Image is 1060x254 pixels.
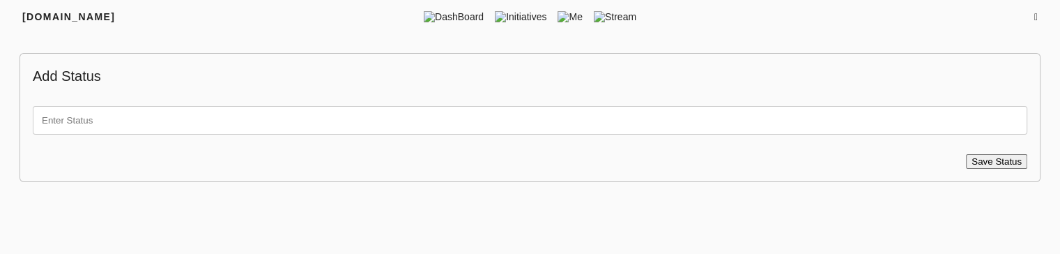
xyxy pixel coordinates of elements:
[33,106,1027,135] input: Enter Status
[424,11,435,22] img: dashboard.png
[594,11,605,22] img: stream.png
[971,156,1022,167] span: Save Status
[495,11,506,22] img: tic.png
[418,10,489,24] span: DashBoard
[966,154,1027,169] button: Save Status
[489,10,552,24] span: Initiatives
[588,10,642,24] span: Stream
[33,66,1027,87] p: Add Status
[558,11,569,22] img: me.png
[22,11,115,22] span: [DOMAIN_NAME]
[552,10,587,24] span: Me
